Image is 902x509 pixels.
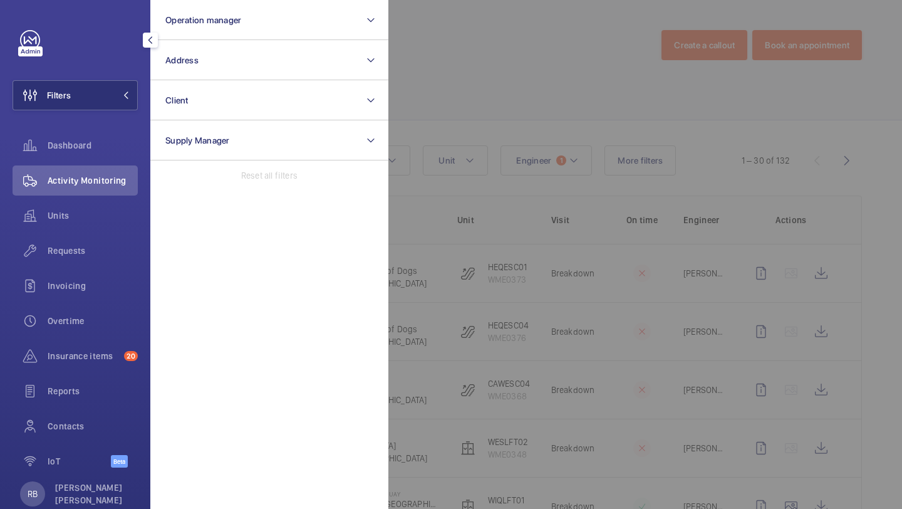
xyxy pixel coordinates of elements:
[48,385,138,397] span: Reports
[48,315,138,327] span: Overtime
[47,89,71,102] span: Filters
[48,174,138,187] span: Activity Monitoring
[13,80,138,110] button: Filters
[48,420,138,433] span: Contacts
[48,209,138,222] span: Units
[111,455,128,468] span: Beta
[48,350,119,362] span: Insurance items
[48,455,111,468] span: IoT
[124,351,138,361] span: 20
[48,139,138,152] span: Dashboard
[48,280,138,292] span: Invoicing
[48,244,138,257] span: Requests
[28,488,38,500] p: RB
[55,481,130,506] p: [PERSON_NAME] [PERSON_NAME]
